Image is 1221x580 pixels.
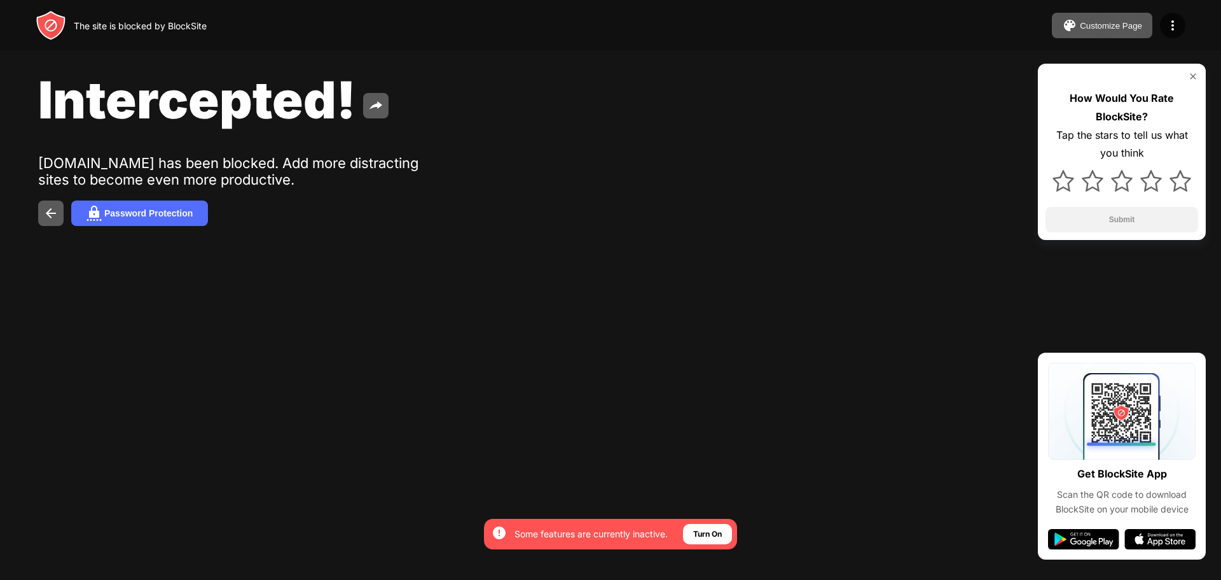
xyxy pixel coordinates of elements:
[1169,170,1191,192] img: star.svg
[1165,18,1180,33] img: menu-icon.svg
[104,208,193,218] div: Password Protection
[38,69,355,131] span: Intercepted!
[86,206,102,221] img: password.svg
[368,98,383,113] img: share.svg
[1048,529,1119,549] img: google-play.svg
[1052,170,1074,192] img: star.svg
[492,525,507,541] img: error-circle-white.svg
[38,155,431,188] div: [DOMAIN_NAME] has been blocked. Add more distracting sites to become even more productive.
[1080,21,1142,31] div: Customize Page
[1045,207,1198,232] button: Submit
[1111,170,1133,192] img: star.svg
[1062,18,1077,33] img: pallet.svg
[1045,89,1198,126] div: How Would You Rate BlockSite?
[1082,170,1103,192] img: star.svg
[36,10,66,41] img: header-logo.svg
[1124,529,1196,549] img: app-store.svg
[71,201,208,226] button: Password Protection
[1045,126,1198,163] div: Tap the stars to tell us what you think
[43,206,59,221] img: back.svg
[514,528,668,541] div: Some features are currently inactive.
[1048,363,1196,460] img: qrcode.svg
[1140,170,1162,192] img: star.svg
[1188,71,1198,81] img: rate-us-close.svg
[1077,465,1167,483] div: Get BlockSite App
[74,20,207,31] div: The site is blocked by BlockSite
[1048,488,1196,516] div: Scan the QR code to download BlockSite on your mobile device
[1052,13,1152,38] button: Customize Page
[693,528,722,541] div: Turn On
